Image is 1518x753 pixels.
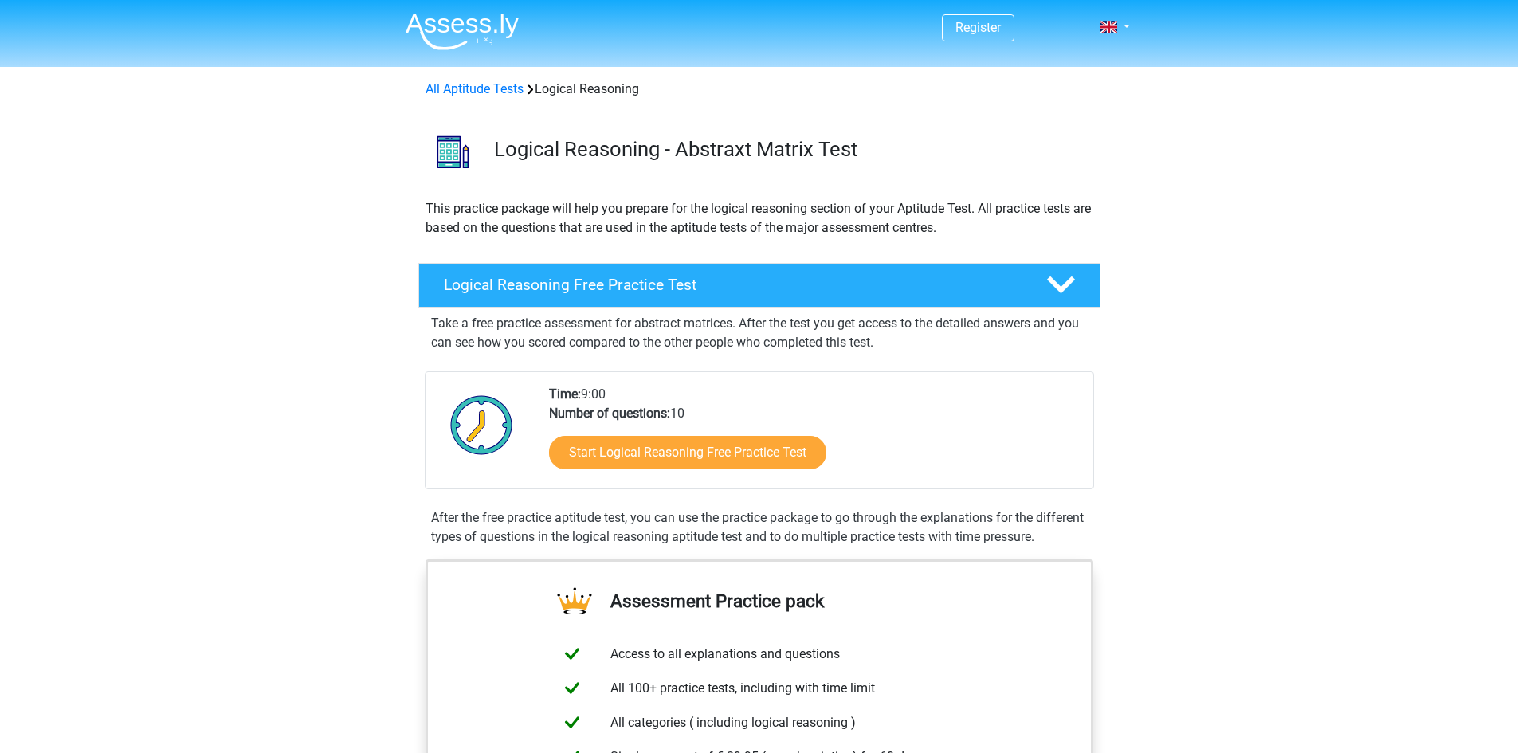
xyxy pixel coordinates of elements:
[412,263,1107,308] a: Logical Reasoning Free Practice Test
[419,118,487,186] img: logical reasoning
[425,508,1094,547] div: After the free practice aptitude test, you can use the practice package to go through the explana...
[494,137,1088,162] h3: Logical Reasoning - Abstraxt Matrix Test
[419,80,1100,99] div: Logical Reasoning
[426,81,524,96] a: All Aptitude Tests
[955,20,1001,35] a: Register
[406,13,519,50] img: Assessly
[431,314,1088,352] p: Take a free practice assessment for abstract matrices. After the test you get access to the detai...
[426,199,1093,237] p: This practice package will help you prepare for the logical reasoning section of your Aptitude Te...
[441,385,522,465] img: Clock
[444,276,1021,294] h4: Logical Reasoning Free Practice Test
[549,386,581,402] b: Time:
[549,436,826,469] a: Start Logical Reasoning Free Practice Test
[549,406,670,421] b: Number of questions:
[537,385,1092,488] div: 9:00 10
